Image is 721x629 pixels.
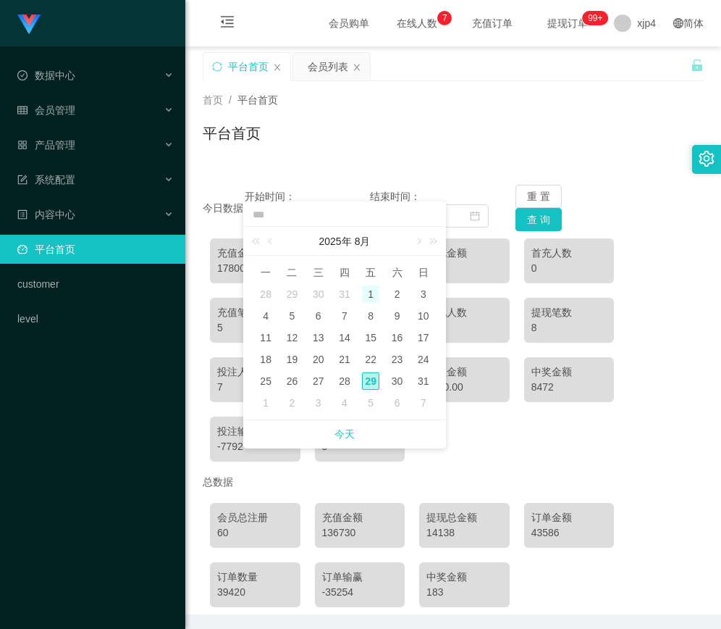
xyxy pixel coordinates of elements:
div: 8 [531,320,607,336]
div: 15 [362,329,379,346]
span: 提现订单 [540,18,595,28]
div: 中奖金额 [531,365,607,380]
div: 3 [415,286,432,303]
td: 2025年7月31日 [332,283,358,305]
a: 图标: dashboard平台首页 [17,235,174,264]
div: 7 [336,307,353,325]
div: 17 [415,329,432,346]
i: 图标: global [673,18,683,28]
div: 7 [415,394,432,412]
div: 24 [415,351,432,368]
td: 2025年8月27日 [305,370,332,392]
h1: 平台首页 [203,122,261,144]
div: 平台首页 [228,53,269,80]
div: 充值金额 [217,246,293,261]
th: 周日 [410,262,437,283]
div: 9 [389,307,406,325]
td: 2025年8月21日 [332,349,358,370]
div: 首充人数 [531,246,607,261]
div: -7792 [217,439,293,454]
div: 1 [362,286,379,303]
td: 2025年9月1日 [253,392,279,414]
div: 中奖金额 [426,570,502,585]
a: 上一年 (Control键加左方向键) [249,227,268,256]
span: 会员管理 [17,104,75,116]
div: 30 [310,286,327,303]
button: 重 置 [515,185,562,208]
div: 5 [283,307,300,325]
div: 26 [283,372,300,390]
td: 2025年8月13日 [305,327,332,349]
td: 2025年9月2日 [279,392,305,414]
span: 内容中心 [17,209,75,220]
td: 2025年8月10日 [410,305,437,327]
div: 136730 [322,525,398,541]
i: 图标: table [17,105,28,115]
div: 22 [362,351,379,368]
td: 2025年9月4日 [332,392,358,414]
div: 8 [362,307,379,325]
sup: 7 [437,11,452,25]
span: 系统配置 [17,174,75,186]
a: level [17,304,174,333]
i: 图标: calendar [470,211,480,221]
i: 图标: form [17,175,28,185]
td: 2025年8月2日 [384,283,410,305]
td: 2025年8月18日 [253,349,279,370]
div: 5 [217,320,293,336]
td: 2025年8月5日 [279,305,305,327]
span: 三 [305,266,332,279]
td: 2025年9月5日 [358,392,384,414]
div: 投注金额 [426,365,502,380]
span: 日 [410,266,437,279]
p: 7 [442,11,447,25]
td: 2025年7月29日 [279,283,305,305]
td: 2025年8月3日 [410,283,437,305]
div: 31 [415,372,432,390]
div: 43586 [531,525,607,541]
td: 2025年8月29日 [358,370,384,392]
i: 图标: unlock [691,59,704,72]
span: 产品管理 [17,139,75,151]
div: 11 [257,329,274,346]
span: 在线人数 [389,18,444,28]
td: 2025年8月25日 [253,370,279,392]
div: 5 [362,394,379,412]
th: 周三 [305,262,332,283]
i: 图标: appstore-o [17,140,28,150]
div: 39420 [217,585,293,600]
div: 29 [283,286,300,303]
td: 2025年8月8日 [358,305,384,327]
td: 2025年8月15日 [358,327,384,349]
td: 2025年8月16日 [384,327,410,349]
a: 上个月 (翻页上键) [265,227,278,256]
div: 21 [336,351,353,368]
div: -35254 [322,585,398,600]
span: 平台首页 [237,94,278,106]
div: 提现总金额 [426,510,502,525]
div: 13 [310,329,327,346]
div: 提现笔数 [531,305,607,320]
div: 首充金额 [426,246,502,261]
div: 12 [283,329,300,346]
a: 下一年 (Control键加右方向键) [421,227,440,256]
th: 周一 [253,262,279,283]
div: 30 [389,372,406,390]
a: 8月 [353,227,372,256]
td: 2025年8月28日 [332,370,358,392]
span: 一 [253,266,279,279]
span: 充值订单 [465,18,520,28]
span: 六 [384,266,410,279]
div: 3 [310,394,327,412]
button: 查 询 [515,208,562,231]
th: 周二 [279,262,305,283]
div: 18 [257,351,274,368]
a: 今天 [334,420,355,448]
td: 2025年8月9日 [384,305,410,327]
div: 总数据 [203,469,704,496]
div: 订单输赢 [322,570,398,585]
div: 29 [362,372,379,390]
div: 6 [310,307,327,325]
div: 充值金额 [322,510,398,525]
div: 14 [336,329,353,346]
